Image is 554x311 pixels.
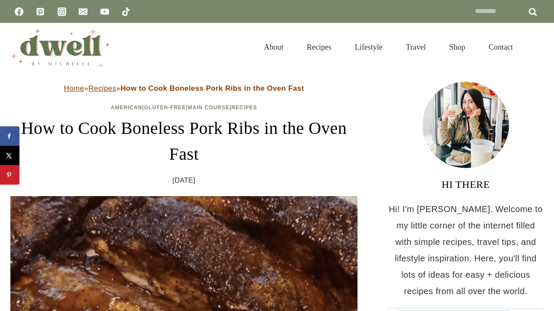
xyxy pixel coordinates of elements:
[10,27,110,67] img: DWELL by michelle
[231,105,257,111] a: Recipes
[117,3,135,20] a: TikTok
[64,84,304,92] span: » »
[53,3,71,20] a: Instagram
[144,105,186,111] a: Gluten-Free
[529,40,544,54] button: View Search Form
[10,3,28,20] a: Facebook
[388,201,544,299] p: Hi! I'm [PERSON_NAME]. Welcome to my little corner of the internet filled with simple recipes, tr...
[111,105,142,111] a: American
[343,32,394,62] a: Lifestyle
[10,115,358,167] h1: How to Cook Boneless Pork Ribs in the Oven Fast
[188,105,229,111] a: Main Course
[64,84,84,92] a: Home
[74,3,92,20] a: Email
[394,32,438,62] a: Travel
[88,84,116,92] a: Recipes
[120,84,304,92] strong: How to Cook Boneless Pork Ribs in the Oven Fast
[32,3,49,20] a: Pinterest
[252,32,295,62] a: About
[438,32,477,62] a: Shop
[252,32,525,62] nav: Primary Navigation
[477,32,525,62] a: Contact
[295,32,343,62] a: Recipes
[111,105,257,111] span: | | |
[173,174,196,187] time: [DATE]
[96,3,113,20] a: YouTube
[388,177,544,192] h3: HI THERE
